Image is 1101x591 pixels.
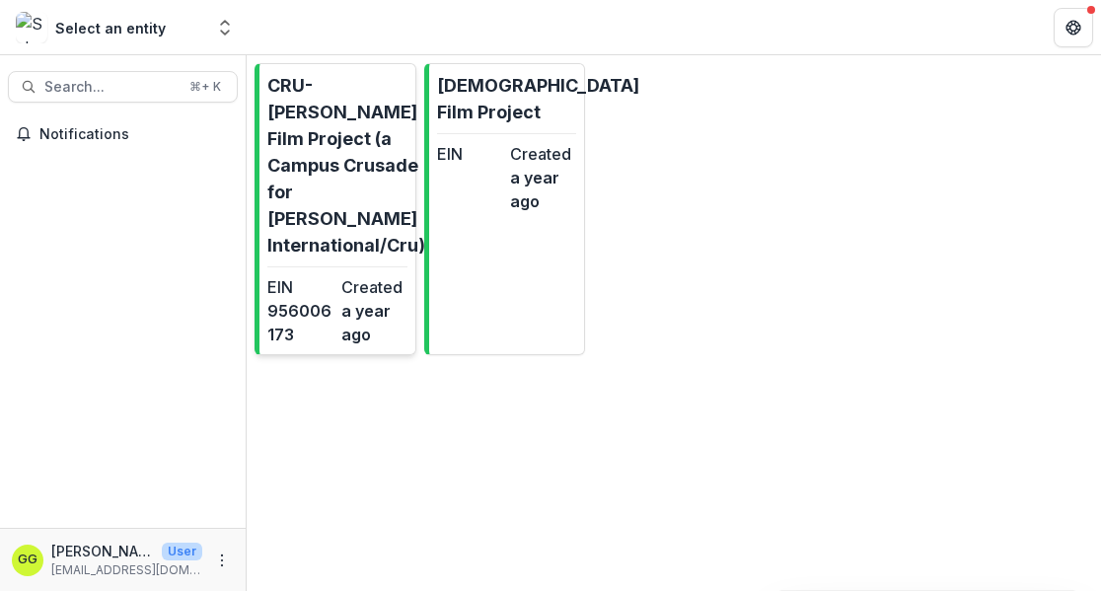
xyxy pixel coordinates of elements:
[437,72,639,125] p: [DEMOGRAPHIC_DATA] Film Project
[510,166,576,213] dd: a year ago
[44,79,178,96] span: Search...
[267,299,333,346] dd: 956006173
[510,142,576,166] dt: Created
[18,554,37,566] div: Gael Gohoungo
[1054,8,1093,47] button: Get Help
[341,299,407,346] dd: a year ago
[210,549,234,572] button: More
[162,543,202,560] p: User
[255,63,416,355] a: CRU-[PERSON_NAME] Film Project (a Campus Crusade for [PERSON_NAME] International/Cru)EIN956006173...
[8,118,238,150] button: Notifications
[341,275,407,299] dt: Created
[8,71,238,103] button: Search...
[55,18,166,38] div: Select an entity
[39,126,230,143] span: Notifications
[51,541,154,561] p: [PERSON_NAME]
[211,8,239,47] button: Open entity switcher
[51,561,202,579] p: [EMAIL_ADDRESS][DOMAIN_NAME]
[437,142,503,166] dt: EIN
[185,76,225,98] div: ⌘ + K
[16,12,47,43] img: Select an entity
[424,63,586,355] a: [DEMOGRAPHIC_DATA] Film ProjectEINCreateda year ago
[267,72,425,259] p: CRU-[PERSON_NAME] Film Project (a Campus Crusade for [PERSON_NAME] International/Cru)
[267,275,333,299] dt: EIN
